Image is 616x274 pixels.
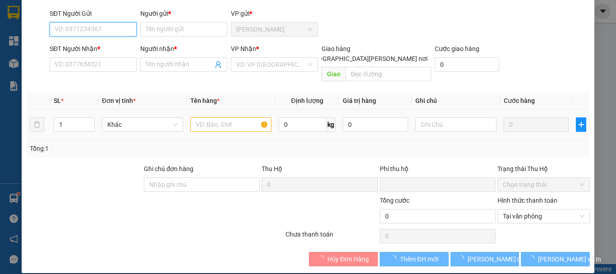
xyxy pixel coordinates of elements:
span: [GEOGRAPHIC_DATA][PERSON_NAME] nơi [304,54,431,64]
span: Thêm ĐH mới [400,254,438,264]
span: Giao [322,67,345,81]
span: loading [458,255,468,262]
input: Ghi Chú [415,117,496,132]
input: 0 [504,117,569,132]
span: Định lượng [291,97,323,104]
button: plus [576,117,586,132]
span: SL [54,97,61,104]
span: kg [326,117,336,132]
label: Ghi chú đơn hàng [144,165,193,172]
span: Đơn vị tính [102,97,136,104]
button: delete [30,117,44,132]
span: Hủy Đơn Hàng [327,254,369,264]
span: Thu Hộ [262,165,282,172]
div: SĐT Người Nhận [50,44,137,54]
span: Giao hàng [322,45,350,52]
span: Tên hàng [190,97,220,104]
th: Ghi chú [412,92,500,110]
span: plus [576,121,586,128]
input: Ghi chú đơn hàng [144,177,260,192]
input: Cước giao hàng [435,57,499,72]
button: Thêm ĐH mới [380,252,449,266]
span: user-add [215,61,222,68]
button: [PERSON_NAME] đổi [451,252,519,266]
span: loading [528,255,538,262]
span: Cao Tốc [236,23,313,36]
span: VP Nhận [231,45,256,52]
div: SĐT Người Gửi [50,9,137,19]
span: Tổng cước [380,197,409,204]
span: Khác [107,118,178,131]
label: Hình thức thanh toán [497,197,557,204]
div: Người nhận [140,44,227,54]
span: Tại văn phòng [503,209,584,223]
input: VD: Bàn, Ghế [190,117,271,132]
span: Chọn trạng thái [503,178,584,191]
div: Chưa thanh toán [285,229,379,245]
button: Hủy Đơn Hàng [309,252,378,266]
div: Phí thu hộ [380,164,496,177]
div: Người gửi [140,9,227,19]
div: VP gửi [231,9,318,19]
span: [PERSON_NAME] đổi [468,254,526,264]
button: [PERSON_NAME] và In [521,252,590,266]
div: Trạng thái Thu Hộ [497,164,590,174]
span: loading [390,255,400,262]
div: Tổng: 1 [30,144,239,153]
span: Giá trị hàng [343,97,376,104]
span: [PERSON_NAME] và In [538,254,601,264]
span: loading [317,255,327,262]
input: Dọc đường [345,67,431,81]
span: Cước hàng [504,97,535,104]
label: Cước giao hàng [435,45,479,52]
